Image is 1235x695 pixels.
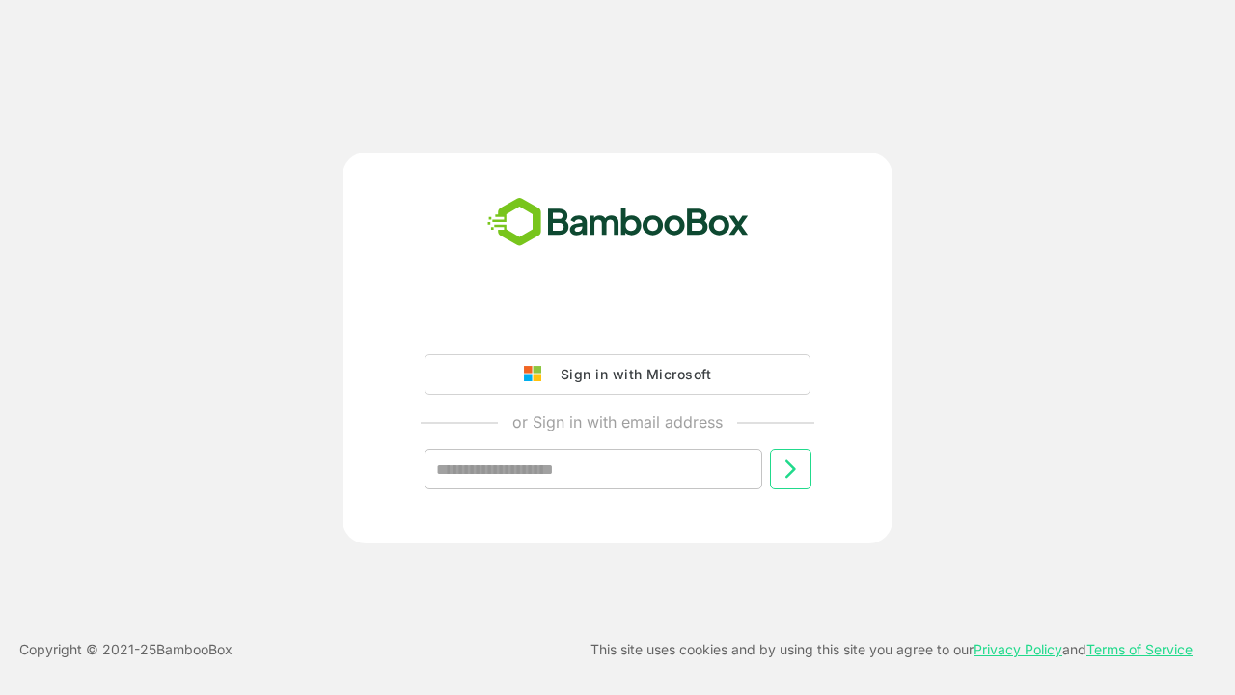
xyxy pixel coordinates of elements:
a: Terms of Service [1086,641,1193,657]
p: or Sign in with email address [512,410,723,433]
img: bamboobox [477,191,759,255]
button: Sign in with Microsoft [425,354,810,395]
div: Sign in with Microsoft [551,362,711,387]
img: google [524,366,551,383]
p: This site uses cookies and by using this site you agree to our and [590,638,1193,661]
a: Privacy Policy [974,641,1062,657]
p: Copyright © 2021- 25 BambooBox [19,638,233,661]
